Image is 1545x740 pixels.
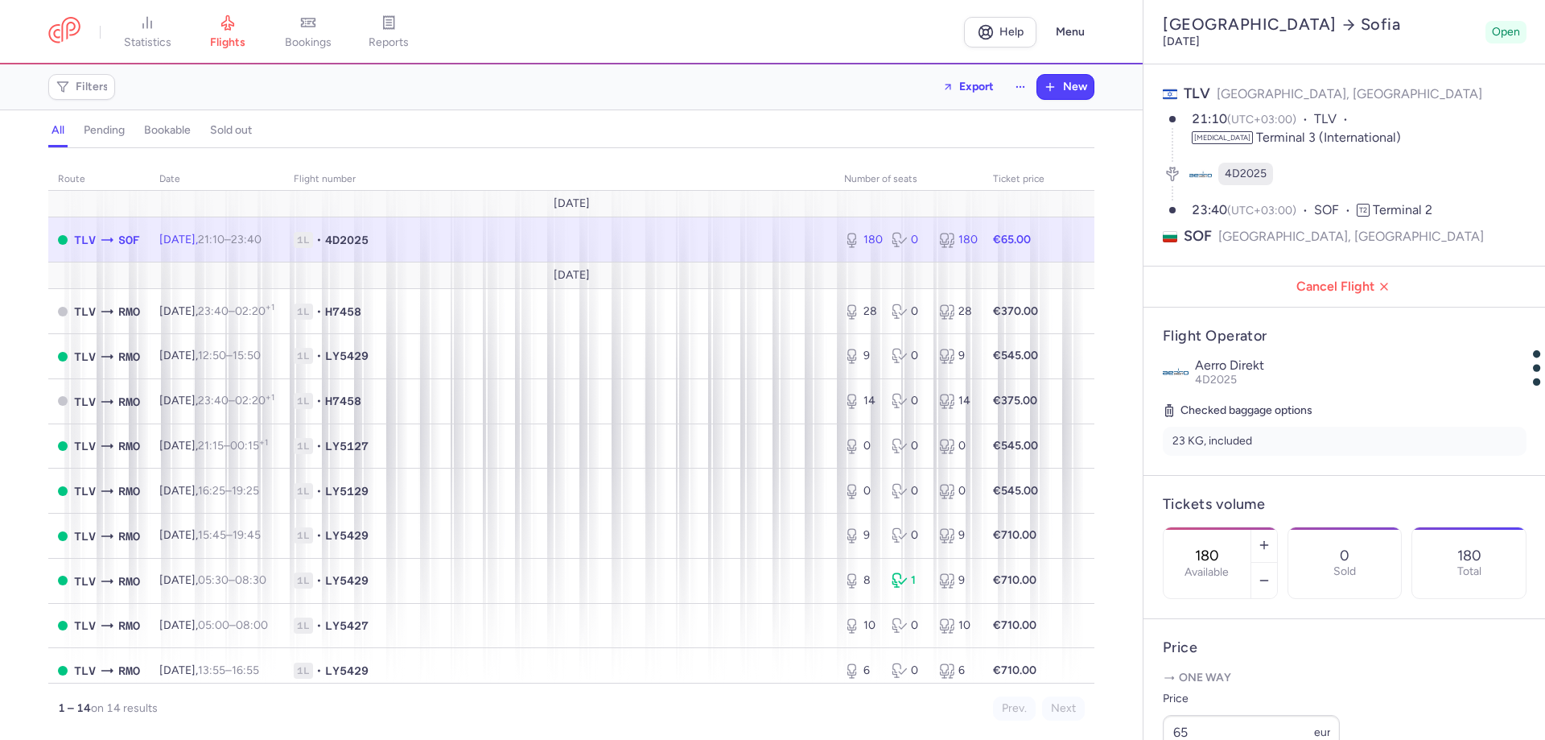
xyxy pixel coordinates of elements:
[325,483,369,499] span: LY5129
[76,81,109,93] span: Filters
[74,527,96,545] span: TLV
[294,348,313,364] span: 1L
[198,349,261,362] span: –
[187,14,268,50] a: flights
[1184,566,1229,579] label: Available
[74,231,96,249] span: TLV
[294,527,313,544] span: 1L
[1163,401,1526,420] h5: Checked baggage options
[844,483,879,499] div: 0
[1163,689,1340,709] label: Price
[844,393,879,409] div: 14
[294,438,313,454] span: 1L
[1163,495,1526,514] h4: Tickets volume
[892,232,926,248] div: 0
[325,348,369,364] span: LY5429
[118,662,140,680] span: RMO
[159,349,261,362] span: [DATE],
[316,232,322,248] span: •
[892,393,926,409] div: 0
[939,663,974,679] div: 6
[1163,670,1526,686] p: One way
[1340,548,1349,564] p: 0
[233,349,261,362] time: 15:50
[892,438,926,454] div: 0
[118,527,140,545] span: RMO
[316,483,322,499] span: •
[198,664,225,677] time: 13:55
[316,393,322,409] span: •
[266,392,274,403] sup: +1
[294,573,313,589] span: 1L
[325,618,369,634] span: LY5427
[118,303,140,320] span: RMO
[266,302,274,312] sup: +1
[118,231,140,249] span: SOF
[107,14,187,50] a: statistics
[993,664,1036,677] strong: €710.00
[118,573,140,590] span: RMO
[993,618,1036,632] strong: €710.00
[1195,373,1237,387] span: 4D2025
[892,663,926,679] div: 0
[294,483,313,499] span: 1L
[198,304,274,318] span: –
[993,304,1038,318] strong: €370.00
[198,618,229,632] time: 05:00
[939,483,974,499] div: 0
[1314,201,1357,220] span: SOF
[892,304,926,320] div: 0
[844,304,879,320] div: 28
[1163,35,1200,48] time: [DATE]
[964,17,1036,48] a: Help
[198,618,268,632] span: –
[1457,565,1481,578] p: Total
[144,123,191,138] h4: bookable
[159,528,261,542] span: [DATE],
[1227,113,1296,126] span: (UTC+03:00)
[198,439,268,453] span: –
[316,663,322,679] span: •
[369,35,409,50] span: reports
[51,123,64,138] h4: all
[198,304,229,318] time: 23:40
[159,304,274,318] span: [DATE],
[834,167,983,192] th: number of seats
[1373,202,1432,217] span: Terminal 2
[892,573,926,589] div: 1
[284,167,834,192] th: Flight number
[892,618,926,634] div: 0
[124,35,171,50] span: statistics
[939,438,974,454] div: 0
[74,437,96,455] span: TLV
[325,393,361,409] span: H7458
[1163,14,1479,35] h2: [GEOGRAPHIC_DATA] Sofia
[939,573,974,589] div: 9
[84,123,125,138] h4: pending
[844,663,879,679] div: 6
[1063,81,1087,93] span: New
[1163,427,1526,456] li: 23 KG, included
[210,123,252,138] h4: sold out
[198,439,224,453] time: 21:15
[49,75,114,99] button: Filters
[844,348,879,364] div: 9
[959,81,994,93] span: Export
[1192,202,1227,217] time: 23:40
[159,233,262,246] span: [DATE],
[74,573,96,590] span: TLV
[939,304,974,320] div: 28
[198,394,274,407] span: –
[1189,163,1212,185] figure: 4D airline logo
[48,167,150,192] th: route
[1227,204,1296,217] span: (UTC+03:00)
[1192,131,1253,144] span: [MEDICAL_DATA]
[1492,24,1520,40] span: Open
[939,232,974,248] div: 180
[1314,110,1354,129] span: TLV
[232,484,259,498] time: 19:25
[1357,204,1370,217] span: T2
[993,233,1031,246] strong: €65.00
[118,617,140,635] span: RMO
[159,664,259,677] span: [DATE],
